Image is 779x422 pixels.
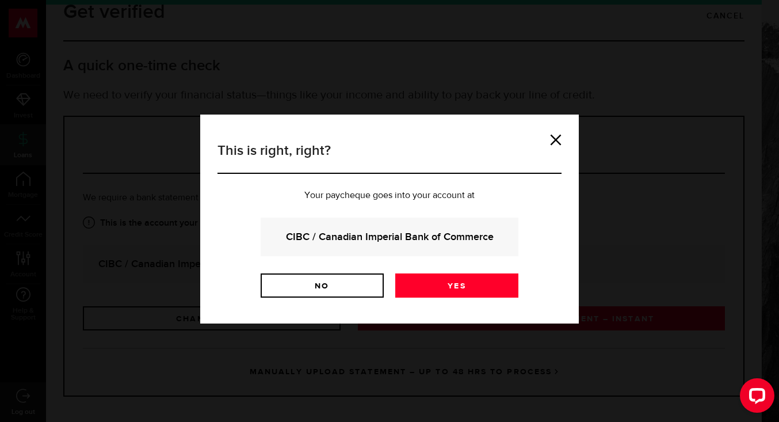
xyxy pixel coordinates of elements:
p: Your paycheque goes into your account at [217,191,562,200]
iframe: LiveChat chat widget [731,374,779,422]
a: Yes [395,273,518,298]
a: No [261,273,384,298]
h3: This is right, right? [217,140,562,174]
strong: CIBC / Canadian Imperial Bank of Commerce [276,229,503,245]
